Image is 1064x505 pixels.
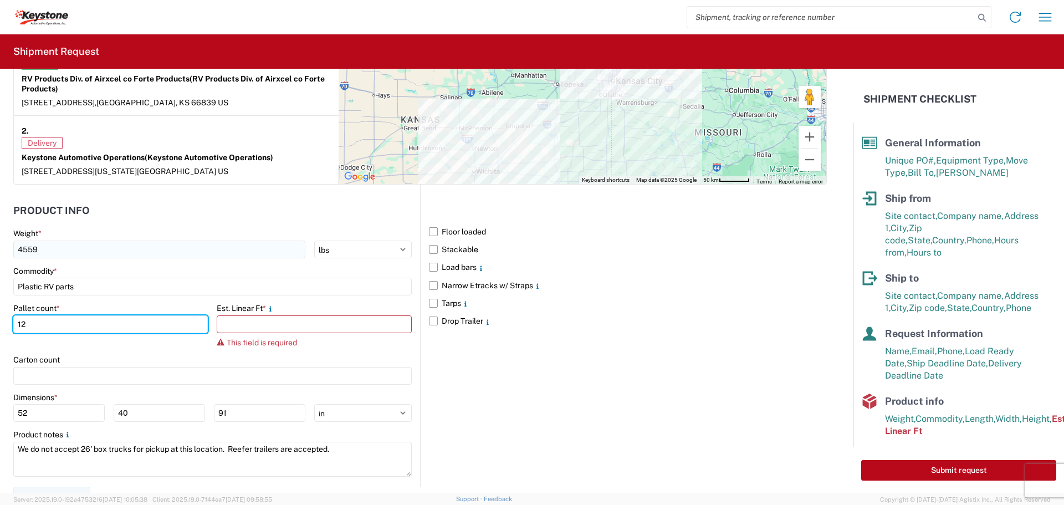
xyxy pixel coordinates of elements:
[13,355,60,365] label: Carton count
[885,328,983,339] span: Request Information
[152,496,272,503] span: Client: 2025.19.0-7f44ea7
[863,93,976,106] h2: Shipment Checklist
[966,235,994,246] span: Phone,
[582,176,630,184] button: Keyboard shortcuts
[22,74,325,93] span: (RV Products Div. of Airxcel co Forte Products)
[891,303,909,313] span: City,
[1022,414,1052,424] span: Height,
[145,153,273,162] span: (Keystone Automotive Operations)
[13,430,72,440] label: Product notes
[971,303,1006,313] span: Country,
[700,176,753,184] button: Map Scale: 50 km per 52 pixels
[907,358,988,369] span: Ship Deadline Date,
[912,346,937,356] span: Email,
[915,414,965,424] span: Commodity,
[907,247,942,258] span: Hours to
[429,223,827,241] label: Floor loaded
[484,496,512,502] a: Feedback
[114,404,205,422] input: W
[799,149,821,171] button: Zoom out
[891,223,909,233] span: City,
[937,211,1004,221] span: Company name,
[13,228,42,238] label: Weight
[341,170,378,184] a: Open this area in Google Maps (opens a new window)
[13,303,60,313] label: Pallet count
[936,155,1006,166] span: Equipment Type,
[429,241,827,258] label: Stackable
[932,235,966,246] span: Country,
[95,167,228,176] span: [US_STATE][GEOGRAPHIC_DATA] US
[341,170,378,184] img: Google
[756,178,772,185] a: Terms
[429,294,827,312] label: Tarps
[937,346,965,356] span: Phone,
[456,496,484,502] a: Support
[861,460,1056,481] button: Submit request
[96,98,228,107] span: [GEOGRAPHIC_DATA], KS 66839 US
[1006,303,1031,313] span: Phone
[22,74,325,93] strong: RV Products Div. of Airxcel co Forte Products
[214,404,305,422] input: H
[885,192,931,204] span: Ship from
[880,494,1051,504] span: Copyright © [DATE]-[DATE] Agistix Inc., All Rights Reserved
[429,258,827,276] label: Load bars
[885,414,915,424] span: Weight,
[779,178,823,185] a: Report a map error
[429,277,827,294] label: Narrow Etracks w/ Straps
[937,290,1004,301] span: Company name,
[885,155,936,166] span: Unique PO#,
[13,392,58,402] label: Dimensions
[13,404,105,422] input: L
[799,86,821,108] button: Drag Pegman onto the map to open Street View
[22,167,95,176] span: [STREET_ADDRESS]
[947,303,971,313] span: State,
[13,496,147,503] span: Server: 2025.19.0-192a4753216
[885,272,919,284] span: Ship to
[908,167,936,178] span: Bill To,
[909,303,947,313] span: Zip code,
[885,137,981,149] span: General Information
[22,137,63,149] span: Delivery
[885,211,937,221] span: Site contact,
[885,290,937,301] span: Site contact,
[227,338,297,347] span: This field is required
[217,303,275,313] label: Est. Linear Ft
[687,7,974,28] input: Shipment, tracking or reference number
[22,98,96,107] span: [STREET_ADDRESS],
[936,167,1009,178] span: [PERSON_NAME]
[636,177,697,183] span: Map data ©2025 Google
[13,266,57,276] label: Commodity
[965,414,995,424] span: Length,
[885,346,912,356] span: Name,
[13,205,90,216] h2: Product Info
[703,177,719,183] span: 50 km
[908,235,932,246] span: State,
[22,124,29,137] strong: 2.
[103,496,147,503] span: [DATE] 10:05:38
[885,395,944,407] span: Product info
[22,153,273,162] strong: Keystone Automotive Operations
[429,312,827,330] label: Drop Trailer
[799,126,821,148] button: Zoom in
[226,496,272,503] span: [DATE] 09:58:55
[995,414,1022,424] span: Width,
[13,45,99,58] h2: Shipment Request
